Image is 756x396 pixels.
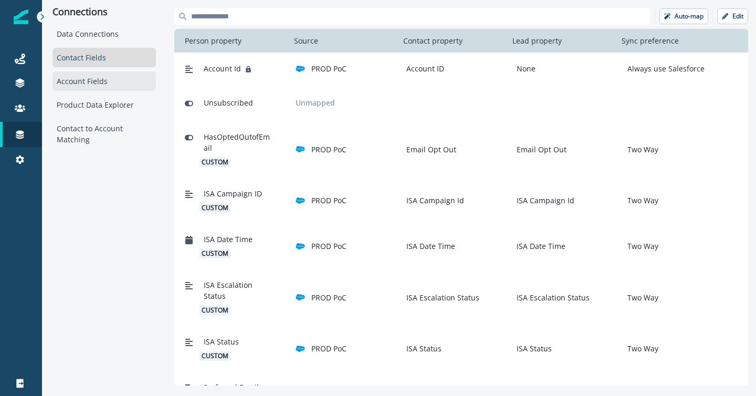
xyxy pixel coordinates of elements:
[311,63,346,74] p: PROD PoC
[14,9,28,24] img: Inflection
[512,241,565,252] p: ISA Date Time
[296,144,305,154] img: salesforce
[512,292,590,303] p: ISA Escalation Status
[311,292,346,303] p: PROD PoC
[296,293,305,302] img: salesforce
[402,63,444,74] p: Account ID
[52,6,156,18] p: Connections
[717,8,748,24] button: Edit
[290,35,322,46] p: Source
[402,241,455,252] p: ISA Date Time
[181,35,246,46] p: Person property
[204,234,253,245] span: ISA Date Time
[296,242,305,251] img: salesforce
[199,306,230,315] span: custom
[508,35,566,46] p: Lead property
[402,292,479,303] p: ISA Escalation Status
[311,241,346,252] p: PROD PoC
[296,344,305,353] img: salesforce
[311,343,346,354] p: PROD PoC
[659,8,708,24] button: Auto-map
[623,343,658,354] p: Two Way
[399,35,467,46] p: Contact property
[402,195,464,206] p: ISA Campaign Id
[291,97,339,108] p: Unmapped
[204,336,239,347] span: ISA Status
[311,144,346,155] p: PROD PoC
[204,382,259,393] span: Preferred Email
[199,351,230,361] span: custom
[623,292,658,303] p: Two Way
[204,97,253,108] span: Unsubscribed
[512,144,566,155] p: Email Opt Out
[199,249,230,258] span: custom
[296,196,305,205] img: salesforce
[52,119,156,149] div: Contact to Account Matching
[402,343,442,354] p: ISA Status
[623,241,658,252] p: Two Way
[512,195,574,206] p: ISA Campaign Id
[204,279,272,301] span: ISA Escalation Status
[402,144,456,155] p: Email Opt Out
[199,203,230,213] span: custom
[204,63,241,74] span: Account Id
[52,95,156,114] div: Product Data Explorer
[732,13,743,20] p: Edit
[512,63,535,74] p: None
[311,195,346,206] p: PROD PoC
[204,188,262,199] span: ISA Campaign ID
[52,24,156,44] div: Data Connections
[199,158,230,167] span: custom
[52,71,156,91] div: Account Fields
[623,195,658,206] p: Two Way
[204,131,272,153] span: HasOptedOutofEmail
[623,63,705,74] p: Always use Salesforce
[512,343,552,354] p: ISA Status
[675,13,703,20] p: Auto-map
[296,64,305,74] img: salesforce
[623,144,658,155] p: Two Way
[617,35,683,46] p: Sync preference
[52,48,156,67] div: Contact Fields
